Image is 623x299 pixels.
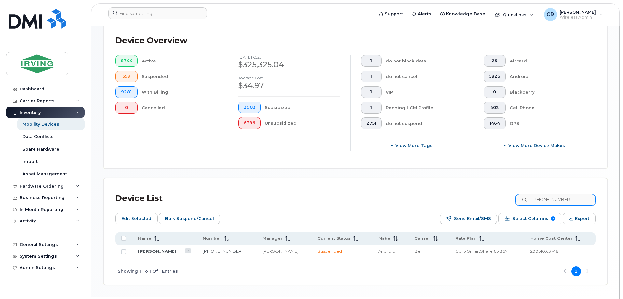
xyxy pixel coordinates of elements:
[539,8,607,21] div: Crystal Rowe
[317,249,342,254] span: Suspended
[484,71,506,82] button: 5826
[498,213,561,224] button: Select Columns 9
[115,55,138,67] button: 8744
[165,214,214,224] span: Bulk Suspend/Cancel
[142,71,217,82] div: Suspended
[142,55,217,67] div: Active
[375,7,408,20] a: Support
[367,74,376,79] span: 1
[121,105,132,110] span: 0
[121,74,132,79] span: 559
[138,249,176,254] a: [PERSON_NAME]
[115,32,187,49] div: Device Overview
[510,86,586,98] div: Blackberry
[265,102,340,113] div: Subsidized
[386,86,463,98] div: VIP
[378,236,390,241] span: Make
[414,236,430,241] span: Carrier
[560,15,596,20] span: Wireless Admin
[238,55,340,59] h4: [DATE] cost
[563,213,596,224] button: Export
[551,216,555,221] span: 9
[203,236,221,241] span: Number
[515,194,596,206] input: Search Device List ...
[262,248,306,254] div: [PERSON_NAME]
[142,86,217,98] div: With Billing
[361,71,382,82] button: 1
[361,102,382,114] button: 1
[244,120,255,126] span: 6396
[386,55,463,67] div: do not block data
[560,9,596,15] span: [PERSON_NAME]
[265,117,340,129] div: Unsubsidized
[367,121,376,126] span: 2751
[185,248,191,253] a: View Last Bill
[510,71,586,82] div: Android
[489,74,500,79] span: 5826
[489,58,500,63] span: 29
[142,102,217,114] div: Cancelled
[115,86,138,98] button: 9281
[575,214,589,224] span: Export
[115,190,163,207] div: Device List
[361,86,382,98] button: 1
[115,102,138,114] button: 0
[484,102,506,114] button: 402
[386,102,463,114] div: Pending HCM Profile
[238,59,340,70] div: $325,325.04
[361,117,382,129] button: 2751
[530,236,573,241] span: Home Cost Center
[484,55,506,67] button: 29
[530,249,559,254] span: 200510.63748
[512,214,548,224] span: Select Columns
[489,89,500,95] span: 0
[571,266,581,276] button: Page 1
[484,117,506,129] button: 1464
[386,71,463,82] div: do not cancel
[455,249,509,254] span: Corp SmartShare 65 36M
[238,76,340,80] h4: Average cost
[159,213,220,224] button: Bulk Suspend/Cancel
[361,140,463,151] button: View more tags
[454,214,491,224] span: Send Email/SMS
[436,7,490,20] a: Knowledge Base
[138,236,151,241] span: Name
[203,249,243,254] a: [PHONE_NUMBER]
[121,58,132,63] span: 8744
[386,117,463,129] div: do not suspend
[547,11,554,19] span: CR
[238,80,340,91] div: $34.97
[115,213,158,224] button: Edit Selected
[108,7,207,19] input: Find something...
[115,71,138,82] button: 559
[510,55,586,67] div: Aircard
[317,236,351,241] span: Current Status
[491,8,538,21] div: Quicklinks
[367,105,376,110] span: 1
[484,86,506,98] button: 0
[489,121,500,126] span: 1464
[510,102,586,114] div: Cell Phone
[121,214,151,224] span: Edit Selected
[484,140,585,151] button: View More Device Makes
[508,143,565,149] span: View More Device Makes
[489,105,500,110] span: 402
[118,266,178,276] span: Showing 1 To 1 Of 1 Entries
[385,11,403,17] span: Support
[440,213,497,224] button: Send Email/SMS
[418,11,431,17] span: Alerts
[503,12,527,17] span: Quicklinks
[378,249,395,254] span: Android
[367,89,376,95] span: 1
[238,117,261,129] button: 6396
[446,11,485,17] span: Knowledge Base
[455,236,477,241] span: Rate Plan
[244,105,255,110] span: 2903
[414,249,422,254] span: Bell
[367,58,376,63] span: 1
[121,89,132,95] span: 9281
[361,55,382,67] button: 1
[395,143,433,149] span: View more tags
[238,102,261,113] button: 2903
[408,7,436,20] a: Alerts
